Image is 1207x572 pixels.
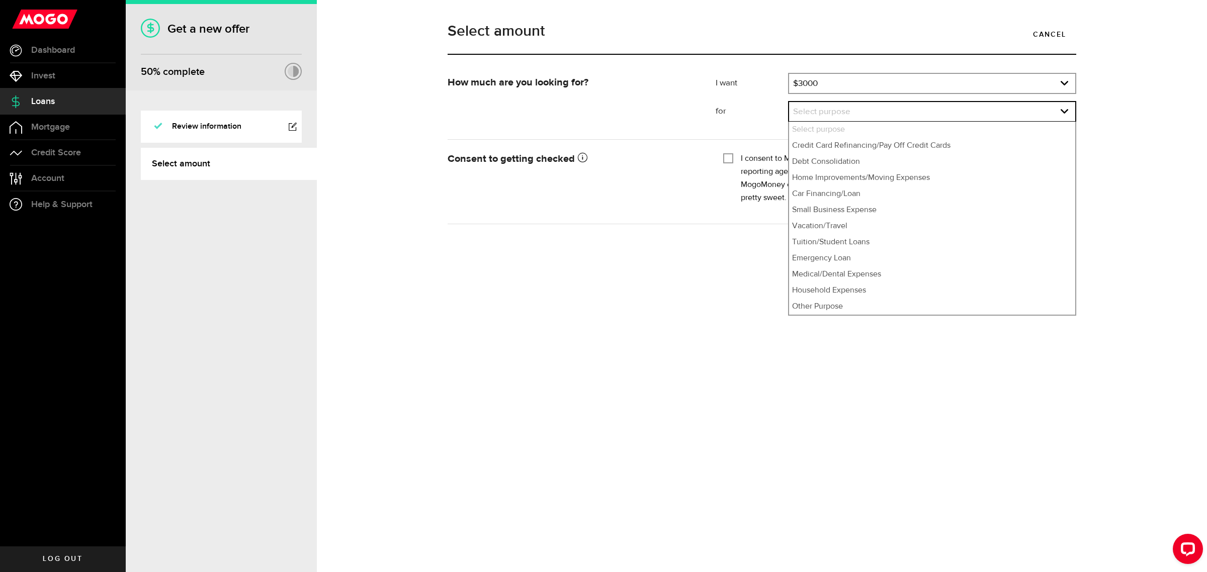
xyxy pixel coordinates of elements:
span: Dashboard [31,46,75,55]
li: Debt Consolidation [789,154,1075,170]
label: for [716,106,788,118]
li: Vacation/Travel [789,218,1075,234]
h1: Select amount [448,24,1076,39]
li: Home Improvements/Moving Expenses [789,170,1075,186]
span: 50 [141,66,153,78]
label: I want [716,77,788,89]
a: expand select [789,74,1075,93]
iframe: LiveChat chat widget [1165,530,1207,572]
span: Log out [43,555,82,562]
span: Loans [31,97,55,106]
a: Select amount [141,148,317,180]
li: Household Expenses [789,282,1075,299]
li: Emergency Loan [789,250,1075,266]
li: Medical/Dental Expenses [789,266,1075,282]
li: Credit Card Refinancing/Pay Off Credit Cards [789,138,1075,154]
strong: Consent to getting checked [448,154,587,164]
label: I consent to Mogo using my personal information to get a credit score or report from a credit rep... [741,152,1069,205]
span: Help & Support [31,200,93,209]
li: Other Purpose [789,299,1075,315]
a: Cancel [1023,24,1076,45]
span: Mortgage [31,123,70,132]
li: Tuition/Student Loans [789,234,1075,250]
input: I consent to Mogo using my personal information to get a credit score or report from a credit rep... [723,152,733,162]
a: expand select [789,102,1075,121]
strong: How much are you looking for? [448,77,588,87]
span: Account [31,174,64,183]
div: % complete [141,63,205,81]
li: Car Financing/Loan [789,186,1075,202]
li: Small Business Expense [789,202,1075,218]
span: Invest [31,71,55,80]
li: Select purpose [789,122,1075,138]
h1: Get a new offer [141,22,302,36]
a: Review information [141,111,302,143]
span: Credit Score [31,148,81,157]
